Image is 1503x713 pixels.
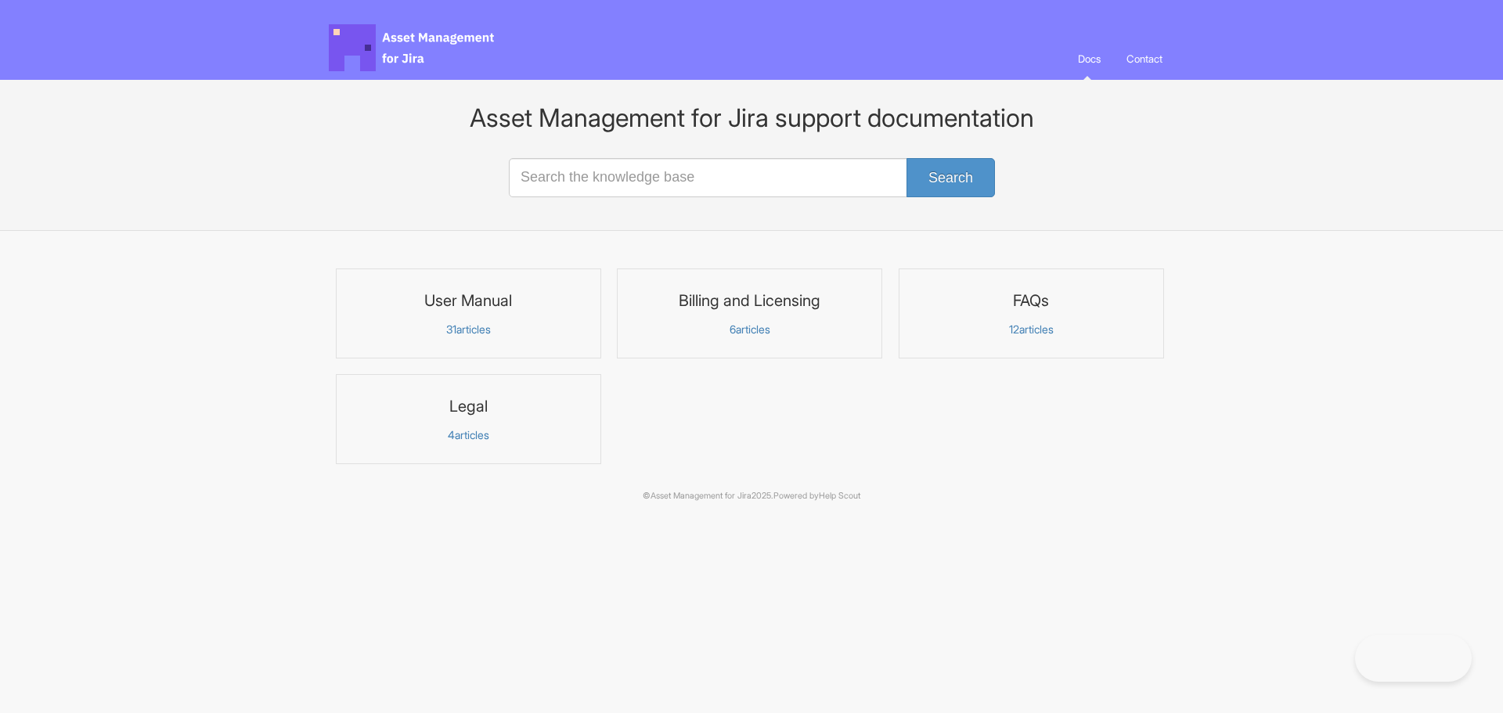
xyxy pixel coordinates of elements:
[329,24,496,71] span: Asset Management for Jira Docs
[909,322,1154,337] p: articles
[899,268,1164,358] a: FAQs 12articles
[336,374,601,464] a: Legal 4articles
[1009,322,1019,336] span: 12
[627,290,872,311] h3: Billing and Licensing
[1115,38,1174,80] a: Contact
[1355,635,1472,682] iframe: Toggle Customer Support
[909,290,1154,311] h3: FAQs
[336,268,601,358] a: User Manual 31articles
[346,396,591,416] h3: Legal
[906,158,995,197] button: Search
[346,428,591,442] p: articles
[928,170,973,185] span: Search
[509,158,994,197] input: Search the knowledge base
[329,489,1174,503] p: © 2025.
[651,491,751,501] a: Asset Management for Jira
[346,290,591,311] h3: User Manual
[819,491,860,501] a: Help Scout
[627,322,872,337] p: articles
[617,268,882,358] a: Billing and Licensing 6articles
[346,322,591,337] p: articles
[448,428,455,441] span: 4
[1066,38,1112,80] a: Docs
[730,322,736,336] span: 6
[446,322,456,336] span: 31
[773,491,860,501] span: Powered by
